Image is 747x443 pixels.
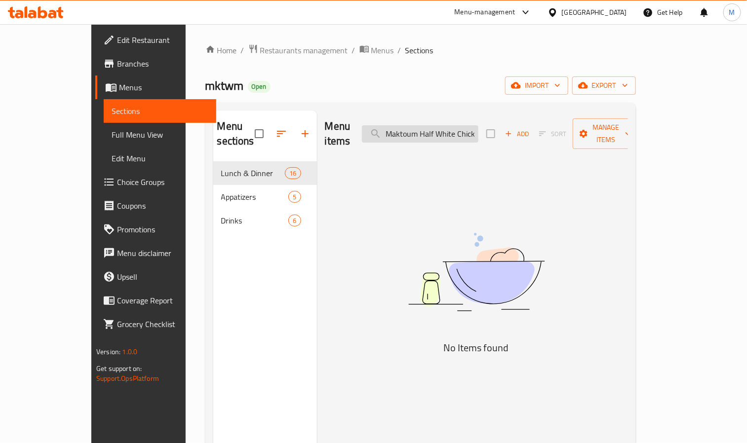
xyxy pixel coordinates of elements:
[581,121,631,146] span: Manage items
[353,340,600,356] h5: No Items found
[122,345,137,358] span: 1.0.0
[455,6,515,18] div: Menu-management
[205,44,636,57] nav: breadcrumb
[95,194,216,218] a: Coupons
[117,318,208,330] span: Grocery Checklist
[362,125,478,143] input: search
[289,192,300,202] span: 5
[205,44,237,56] a: Home
[562,7,627,18] div: [GEOGRAPHIC_DATA]
[95,218,216,241] a: Promotions
[221,167,285,179] span: Lunch & Dinner
[405,44,433,56] span: Sections
[371,44,394,56] span: Menus
[501,126,533,142] button: Add
[288,215,301,226] div: items
[505,76,568,95] button: import
[95,312,216,336] a: Grocery Checklist
[112,152,208,164] span: Edit Menu
[117,176,208,188] span: Choice Groups
[119,81,208,93] span: Menus
[213,161,317,185] div: Lunch & Dinner16
[285,169,300,178] span: 16
[352,44,355,56] li: /
[117,34,208,46] span: Edit Restaurant
[96,345,120,358] span: Version:
[95,75,216,99] a: Menus
[241,44,244,56] li: /
[205,74,244,97] span: mktwm
[104,123,216,147] a: Full Menu View
[359,44,394,57] a: Menus
[513,79,560,92] span: import
[289,216,300,225] span: 6
[96,362,142,375] span: Get support on:
[213,185,317,209] div: Appatizers5
[580,79,628,92] span: export
[117,295,208,306] span: Coverage Report
[248,44,348,57] a: Restaurants management
[353,207,600,337] img: dish.svg
[104,99,216,123] a: Sections
[260,44,348,56] span: Restaurants management
[217,119,255,148] h2: Menu sections
[248,82,271,91] span: Open
[96,372,159,385] a: Support.OpsPlatform
[573,118,639,149] button: Manage items
[729,7,735,18] span: M
[572,76,636,95] button: export
[398,44,401,56] li: /
[213,157,317,236] nav: Menu sections
[221,215,289,226] span: Drinks
[533,126,573,142] span: Sort items
[117,58,208,70] span: Branches
[104,147,216,170] a: Edit Menu
[117,247,208,259] span: Menu disclaimer
[325,119,351,148] h2: Menu items
[95,265,216,289] a: Upsell
[117,271,208,283] span: Upsell
[112,105,208,117] span: Sections
[95,28,216,52] a: Edit Restaurant
[95,52,216,75] a: Branches
[95,241,216,265] a: Menu disclaimer
[213,209,317,232] div: Drinks6
[288,191,301,203] div: items
[95,289,216,312] a: Coverage Report
[112,129,208,141] span: Full Menu View
[117,223,208,235] span: Promotions
[117,200,208,212] span: Coupons
[501,126,533,142] span: Add item
[504,128,530,140] span: Add
[221,191,289,203] span: Appatizers
[95,170,216,194] a: Choice Groups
